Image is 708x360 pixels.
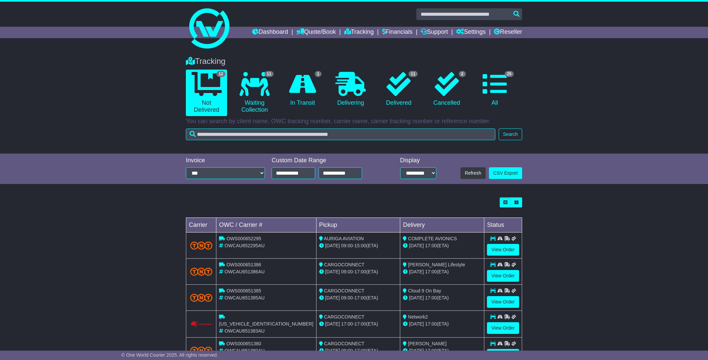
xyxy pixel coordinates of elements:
[474,70,515,109] a: 25 All
[319,294,398,301] div: - (ETA)
[190,268,212,276] img: TNT_Domestic.png
[183,57,525,66] div: Tracking
[461,167,486,179] button: Refresh
[324,341,365,346] span: CARGOCONNECT
[487,270,519,282] a: View Order
[499,128,522,140] button: Search
[315,71,322,77] span: 1
[341,243,353,248] span: 09:00
[324,236,364,241] span: AURIGA AVIATION
[409,269,424,274] span: [DATE]
[409,348,424,353] span: [DATE]
[325,321,340,327] span: [DATE]
[403,321,481,328] div: (ETA)
[330,70,371,109] a: Delivering
[226,236,261,241] span: OWS000652295
[425,269,437,274] span: 17:00
[354,295,366,300] span: 17:00
[354,321,366,327] span: 17:00
[325,269,340,274] span: [DATE]
[186,218,216,233] td: Carrier
[224,348,265,353] span: OWCAU651380AU
[186,118,522,125] p: You can search by client name, OWC tracking number, carrier name, carrier tracking number or refe...
[403,242,481,249] div: (ETA)
[324,262,365,267] span: CARGOCONNECT
[224,295,265,300] span: OWCAU651385AU
[265,71,274,77] span: 11
[282,70,323,109] a: 1 In Transit
[341,321,353,327] span: 17:00
[425,321,437,327] span: 17:00
[403,294,481,301] div: (ETA)
[226,341,261,346] span: OWS000651380
[234,70,275,116] a: 11 Waiting Collection
[408,288,441,293] span: Cloud 9 On Bay
[409,295,424,300] span: [DATE]
[354,269,366,274] span: 17:00
[378,70,419,109] a: 11 Delivered
[190,242,212,250] img: TNT_Domestic.png
[409,321,424,327] span: [DATE]
[341,295,353,300] span: 09:00
[408,314,428,320] span: Network2
[121,352,218,358] span: © One World Courier 2025. All rights reserved.
[421,27,448,38] a: Support
[425,243,437,248] span: 17:00
[409,243,424,248] span: [DATE]
[382,27,413,38] a: Financials
[484,218,522,233] td: Status
[400,218,484,233] td: Delivery
[408,236,457,241] span: COMPLETE AVIONICS
[354,243,366,248] span: 15:00
[409,71,418,77] span: 11
[400,157,436,164] div: Display
[226,288,261,293] span: OWS000651385
[324,288,365,293] span: CARGOCONNECT
[426,70,467,109] a: 2 Cancelled
[487,296,519,308] a: View Order
[325,295,340,300] span: [DATE]
[216,218,316,233] td: OWC / Carrier #
[487,244,519,256] a: View Order
[408,341,446,346] span: [PERSON_NAME]
[190,294,212,302] img: TNT_Domestic.png
[489,167,522,179] a: CSV Export
[224,328,265,334] span: OWCAU651383AU
[456,27,486,38] a: Settings
[219,321,313,327] span: [US_VEHICLE_IDENTIFICATION_NUMBER]
[224,243,265,248] span: OWCAU652295AU
[186,157,265,164] div: Invoice
[226,262,261,267] span: OWS000651386
[324,314,365,320] span: CARGOCONNECT
[494,27,522,38] a: Reseller
[186,70,227,116] a: 12 Not Delivered
[224,269,265,274] span: OWCAU651386AU
[505,71,514,77] span: 25
[344,27,374,38] a: Tracking
[316,218,400,233] td: Pickup
[459,71,466,77] span: 2
[408,262,465,267] span: [PERSON_NAME] Lifestyle
[252,27,288,38] a: Dashboard
[487,322,519,334] a: View Order
[216,71,225,77] span: 12
[425,295,437,300] span: 17:00
[341,269,353,274] span: 09:00
[403,347,481,354] div: (ETA)
[296,27,336,38] a: Quote/Book
[190,347,212,355] img: TNT_Domestic.png
[272,157,379,164] div: Custom Date Range
[190,321,212,328] img: Couriers_Please.png
[325,348,340,353] span: [DATE]
[319,321,398,328] div: - (ETA)
[325,243,340,248] span: [DATE]
[354,348,366,353] span: 17:00
[319,242,398,249] div: - (ETA)
[341,348,353,353] span: 09:00
[319,268,398,275] div: - (ETA)
[319,347,398,354] div: - (ETA)
[403,268,481,275] div: (ETA)
[425,348,437,353] span: 17:00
